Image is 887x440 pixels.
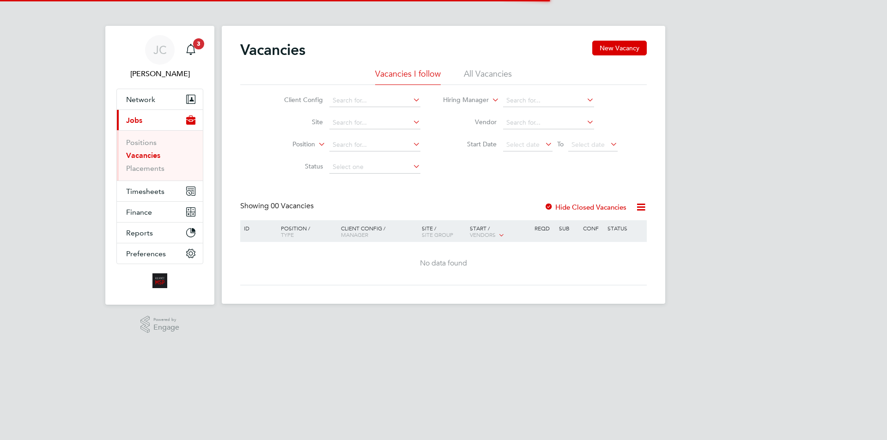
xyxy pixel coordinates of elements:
[117,130,203,181] div: Jobs
[116,68,203,79] span: Jodie Canning
[117,243,203,264] button: Preferences
[117,202,203,222] button: Finance
[270,118,323,126] label: Site
[532,220,556,236] div: Reqd
[117,110,203,130] button: Jobs
[126,187,164,196] span: Timesheets
[193,38,204,49] span: 3
[105,26,214,305] nav: Main navigation
[470,231,496,238] span: Vendors
[329,94,420,107] input: Search for...
[274,220,339,242] div: Position /
[116,35,203,79] a: JC[PERSON_NAME]
[329,116,420,129] input: Search for...
[329,139,420,151] input: Search for...
[468,220,532,243] div: Start /
[240,41,305,59] h2: Vacancies
[270,162,323,170] label: Status
[339,220,419,242] div: Client Config /
[153,316,179,324] span: Powered by
[242,259,645,268] div: No data found
[116,273,203,288] a: Go to home page
[182,35,200,65] a: 3
[341,231,368,238] span: Manager
[126,229,153,237] span: Reports
[153,44,167,56] span: JC
[419,220,468,242] div: Site /
[571,140,605,149] span: Select date
[126,95,155,104] span: Network
[152,273,167,288] img: alliancemsp-logo-retina.png
[544,203,626,211] label: Hide Closed Vacancies
[464,68,512,85] li: All Vacancies
[506,140,540,149] span: Select date
[126,164,164,173] a: Placements
[126,116,142,125] span: Jobs
[375,68,441,85] li: Vacancies I follow
[117,89,203,109] button: Network
[605,220,645,236] div: Status
[140,316,180,333] a: Powered byEngage
[271,201,314,211] span: 00 Vacancies
[153,324,179,332] span: Engage
[117,223,203,243] button: Reports
[242,220,274,236] div: ID
[281,231,294,238] span: Type
[503,94,594,107] input: Search for...
[443,118,497,126] label: Vendor
[443,140,497,148] label: Start Date
[329,161,420,174] input: Select one
[557,220,581,236] div: Sub
[126,249,166,258] span: Preferences
[270,96,323,104] label: Client Config
[126,138,157,147] a: Positions
[422,231,453,238] span: Site Group
[126,151,160,160] a: Vacancies
[240,201,316,211] div: Showing
[592,41,647,55] button: New Vacancy
[117,181,203,201] button: Timesheets
[436,96,489,105] label: Hiring Manager
[126,208,152,217] span: Finance
[554,138,566,150] span: To
[503,116,594,129] input: Search for...
[262,140,315,149] label: Position
[581,220,605,236] div: Conf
